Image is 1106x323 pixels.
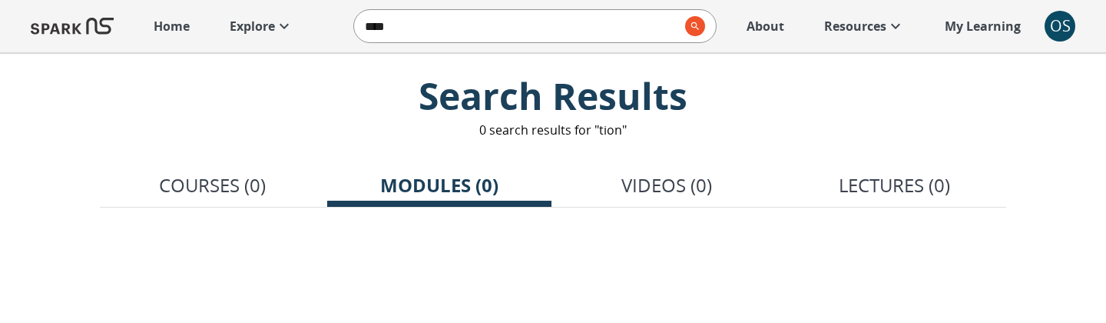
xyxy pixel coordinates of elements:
[479,121,627,139] p: 0 search results for "tion"
[937,9,1029,43] a: My Learning
[1045,11,1075,42] button: account of current user
[31,8,114,45] img: Logo of SPARK at Stanford
[739,9,792,43] a: About
[816,9,912,43] a: Resources
[621,171,712,199] p: Videos (0)
[824,17,886,35] p: Resources
[679,10,705,42] button: search
[1045,11,1075,42] div: OS
[945,17,1021,35] p: My Learning
[146,9,197,43] a: Home
[159,171,266,199] p: Courses (0)
[230,17,275,35] p: Explore
[259,71,848,121] p: Search Results
[839,171,950,199] p: Lectures (0)
[154,17,190,35] p: Home
[380,171,498,199] p: Modules (0)
[222,9,301,43] a: Explore
[747,17,784,35] p: About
